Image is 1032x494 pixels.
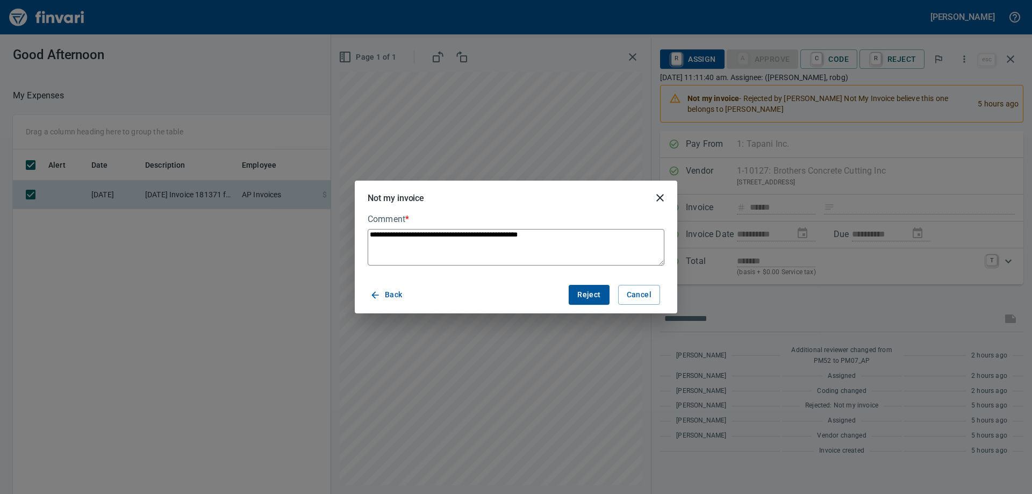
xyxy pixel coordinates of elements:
[627,288,651,302] span: Cancel
[368,215,664,224] label: Comment
[368,285,407,305] button: Back
[577,288,600,302] span: Reject
[618,285,660,305] button: Cancel
[368,192,424,204] h5: Not my invoice
[647,185,673,211] button: close
[372,288,403,302] span: Back
[569,285,609,305] button: Reject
